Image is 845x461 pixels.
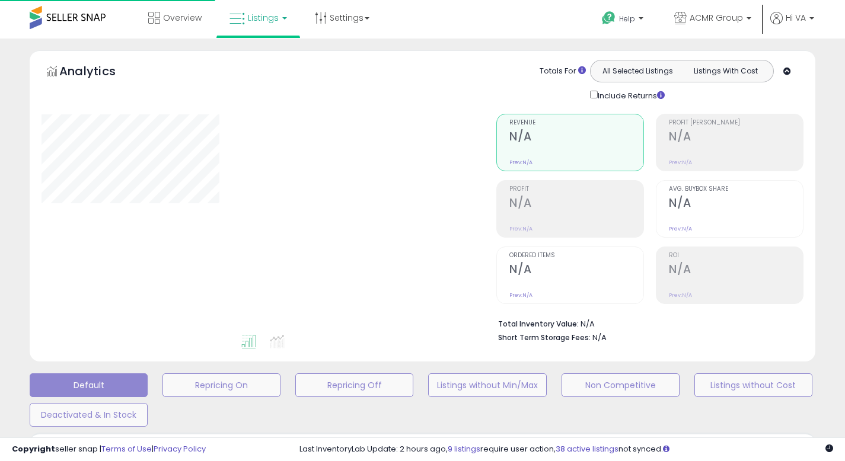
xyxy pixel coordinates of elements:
[669,252,803,259] span: ROI
[509,196,643,212] h2: N/A
[498,319,579,329] b: Total Inventory Value:
[30,403,148,427] button: Deactivated & In Stock
[770,12,814,39] a: Hi VA
[509,159,532,166] small: Prev: N/A
[694,373,812,397] button: Listings without Cost
[669,292,692,299] small: Prev: N/A
[163,12,202,24] span: Overview
[498,316,795,330] li: N/A
[669,196,803,212] h2: N/A
[669,225,692,232] small: Prev: N/A
[509,292,532,299] small: Prev: N/A
[786,12,806,24] span: Hi VA
[12,444,206,455] div: seller snap | |
[601,11,616,25] i: Get Help
[669,186,803,193] span: Avg. Buybox Share
[295,373,413,397] button: Repricing Off
[428,373,546,397] button: Listings without Min/Max
[669,120,803,126] span: Profit [PERSON_NAME]
[592,2,655,39] a: Help
[30,373,148,397] button: Default
[248,12,279,24] span: Listings
[509,262,643,278] h2: N/A
[540,66,586,77] div: Totals For
[594,63,682,79] button: All Selected Listings
[509,252,643,259] span: Ordered Items
[581,88,679,102] div: Include Returns
[592,332,607,343] span: N/A
[690,12,743,24] span: ACMR Group
[162,373,280,397] button: Repricing On
[509,186,643,193] span: Profit
[669,262,803,278] h2: N/A
[509,130,643,146] h2: N/A
[498,332,591,342] b: Short Term Storage Fees:
[59,63,139,82] h5: Analytics
[12,443,55,454] strong: Copyright
[562,373,680,397] button: Non Competitive
[669,130,803,146] h2: N/A
[669,159,692,166] small: Prev: N/A
[681,63,770,79] button: Listings With Cost
[509,225,532,232] small: Prev: N/A
[619,14,635,24] span: Help
[509,120,643,126] span: Revenue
